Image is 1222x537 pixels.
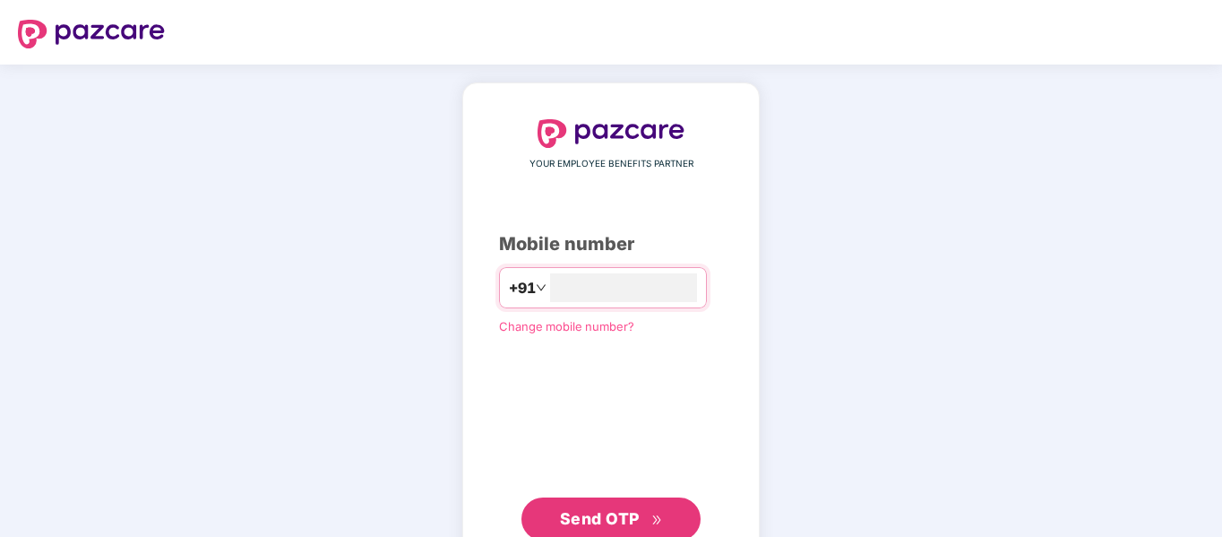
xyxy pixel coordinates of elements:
[499,230,723,258] div: Mobile number
[538,119,684,148] img: logo
[529,157,693,171] span: YOUR EMPLOYEE BENEFITS PARTNER
[560,509,640,528] span: Send OTP
[536,282,546,293] span: down
[651,515,663,526] span: double-right
[499,319,634,333] a: Change mobile number?
[509,277,536,299] span: +91
[18,20,165,48] img: logo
